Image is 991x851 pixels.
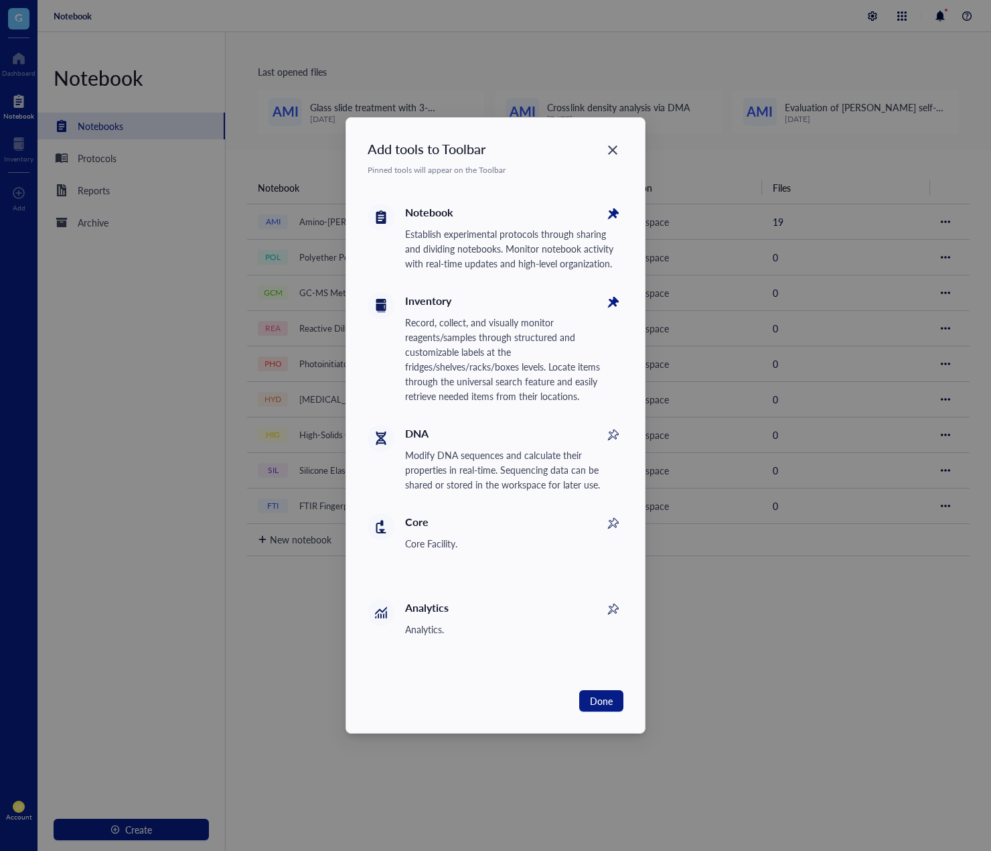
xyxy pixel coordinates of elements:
button: Close [602,139,623,161]
div: Core Facility. [405,536,623,551]
div: Analytics [405,599,623,616]
div: Inventory [405,292,623,310]
div: Notebook [405,204,623,221]
button: Done [579,690,623,712]
div: DNA [405,425,623,442]
div: Modify DNA sequences and calculate their properties in real-time. Sequencing data can be shared o... [405,448,623,492]
div: Establish experimental protocols through sharing and dividing notebooks. Monitor notebook activit... [405,226,623,271]
span: Done [590,694,613,708]
div: Analytics. [405,622,623,637]
div: Add tools to Toolbar [368,139,623,158]
div: Core [405,513,623,531]
span: Close [602,142,623,158]
div: Pinned tools will appear on the Toolbar [368,163,623,177]
div: Record, collect, and visually monitor reagents/samples through structured and customizable labels... [405,315,623,403]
